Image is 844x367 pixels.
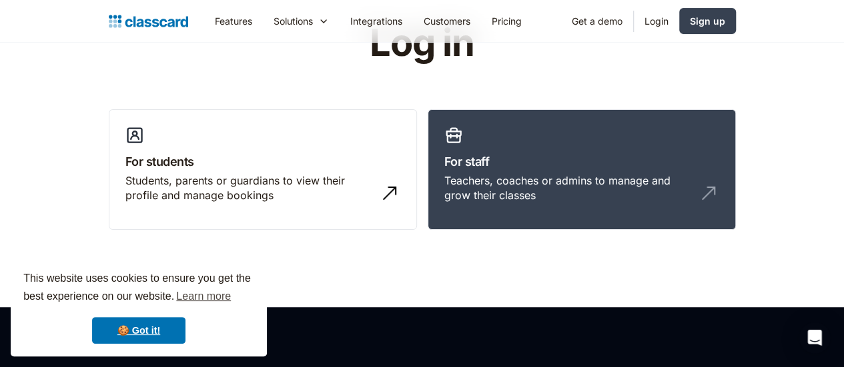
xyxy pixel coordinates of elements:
a: Features [204,6,263,36]
div: Solutions [274,14,313,28]
a: dismiss cookie message [92,317,185,344]
a: home [109,12,188,31]
a: Integrations [340,6,413,36]
a: Sign up [679,8,736,34]
div: Sign up [690,14,725,28]
div: Solutions [263,6,340,36]
div: cookieconsent [11,258,267,356]
h1: Log in [210,23,634,64]
h3: For staff [444,153,719,171]
a: For studentsStudents, parents or guardians to view their profile and manage bookings [109,109,417,230]
a: For staffTeachers, coaches or admins to manage and grow their classes [428,109,736,230]
a: Customers [413,6,481,36]
div: Open Intercom Messenger [799,322,831,354]
div: Students, parents or guardians to view their profile and manage bookings [125,173,374,203]
a: Pricing [481,6,532,36]
a: learn more about cookies [174,286,233,306]
a: Get a demo [561,6,633,36]
div: Teachers, coaches or admins to manage and grow their classes [444,173,693,203]
a: Login [634,6,679,36]
h3: For students [125,153,400,171]
span: This website uses cookies to ensure you get the best experience on our website. [23,270,254,306]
